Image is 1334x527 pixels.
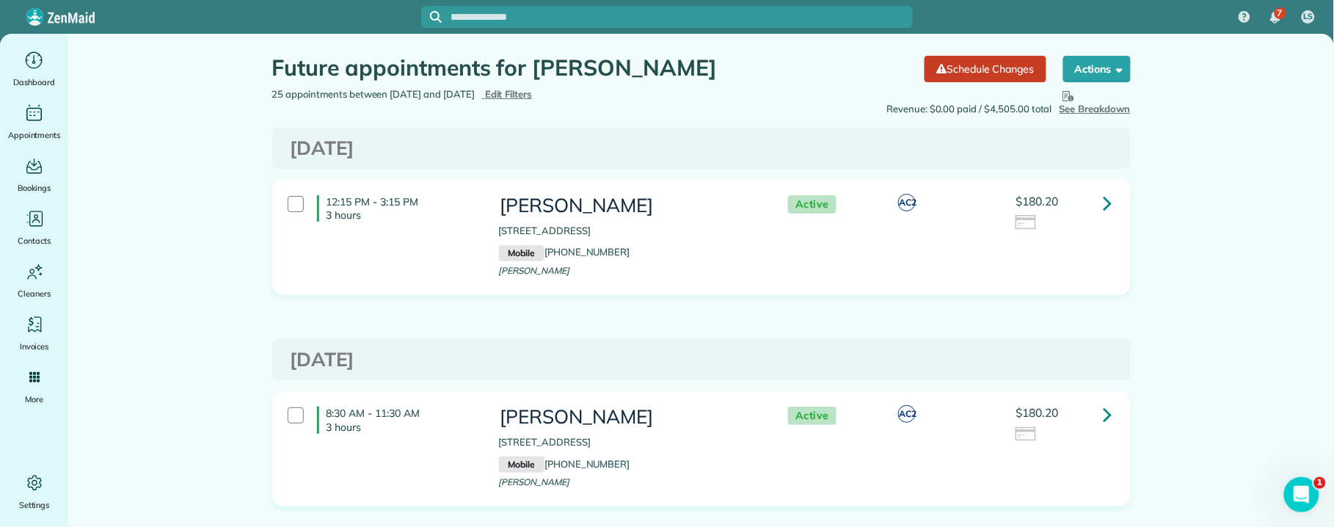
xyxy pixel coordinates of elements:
[1060,87,1131,115] span: See Breakdown
[18,181,51,195] span: Bookings
[482,88,533,100] a: Edit Filters
[6,260,62,301] a: Cleaners
[499,458,630,470] a: Mobile[PHONE_NUMBER]
[327,421,477,434] p: 3 hours
[6,154,62,195] a: Bookings
[6,101,62,142] a: Appointments
[1060,87,1131,117] button: See Breakdown
[1016,194,1058,208] span: $180.20
[886,102,1052,117] span: Revenue: $0.00 paid / $4,505.00 total
[317,407,477,433] h4: 8:30 AM - 11:30 AM
[272,56,914,80] h1: Future appointments for [PERSON_NAME]
[1284,477,1319,512] iframe: Intercom live chat
[1260,1,1291,34] div: 7 unread notifications
[788,407,837,425] span: Active
[13,75,55,90] span: Dashboard
[499,195,759,217] h3: [PERSON_NAME]
[8,128,61,142] span: Appointments
[1304,11,1313,23] span: LS
[25,392,43,407] span: More
[499,435,759,450] p: [STREET_ADDRESS]
[788,195,837,214] span: Active
[1063,56,1131,82] button: Actions
[898,405,916,423] span: AC2
[1277,7,1283,19] span: 7
[327,208,477,222] p: 3 hours
[499,457,544,473] small: Mobile
[317,195,477,222] h4: 12:15 PM - 3:15 PM
[499,245,544,261] small: Mobile
[19,498,50,512] span: Settings
[6,313,62,354] a: Invoices
[898,194,916,211] span: AC2
[485,88,533,100] span: Edit Filters
[421,11,442,23] button: Focus search
[261,87,701,102] div: 25 appointments between [DATE] and [DATE]
[499,407,759,428] h3: [PERSON_NAME]
[1314,477,1326,489] span: 1
[1016,215,1038,231] img: icon_credit_card_neutral-3d9a980bd25ce6dbb0f2033d7200983694762465c175678fcbc2d8f4bc43548e.png
[291,349,1112,371] h3: [DATE]
[6,471,62,512] a: Settings
[18,233,51,248] span: Contacts
[499,476,570,487] span: [PERSON_NAME]
[6,48,62,90] a: Dashboard
[18,286,51,301] span: Cleaners
[6,207,62,248] a: Contacts
[1016,427,1038,443] img: icon_credit_card_neutral-3d9a980bd25ce6dbb0f2033d7200983694762465c175678fcbc2d8f4bc43548e.png
[430,11,442,23] svg: Focus search
[20,339,49,354] span: Invoices
[499,224,759,239] p: [STREET_ADDRESS]
[1016,405,1058,420] span: $180.20
[499,246,630,258] a: Mobile[PHONE_NUMBER]
[499,265,570,276] span: [PERSON_NAME]
[925,56,1046,82] a: Schedule Changes
[291,138,1112,159] h3: [DATE]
